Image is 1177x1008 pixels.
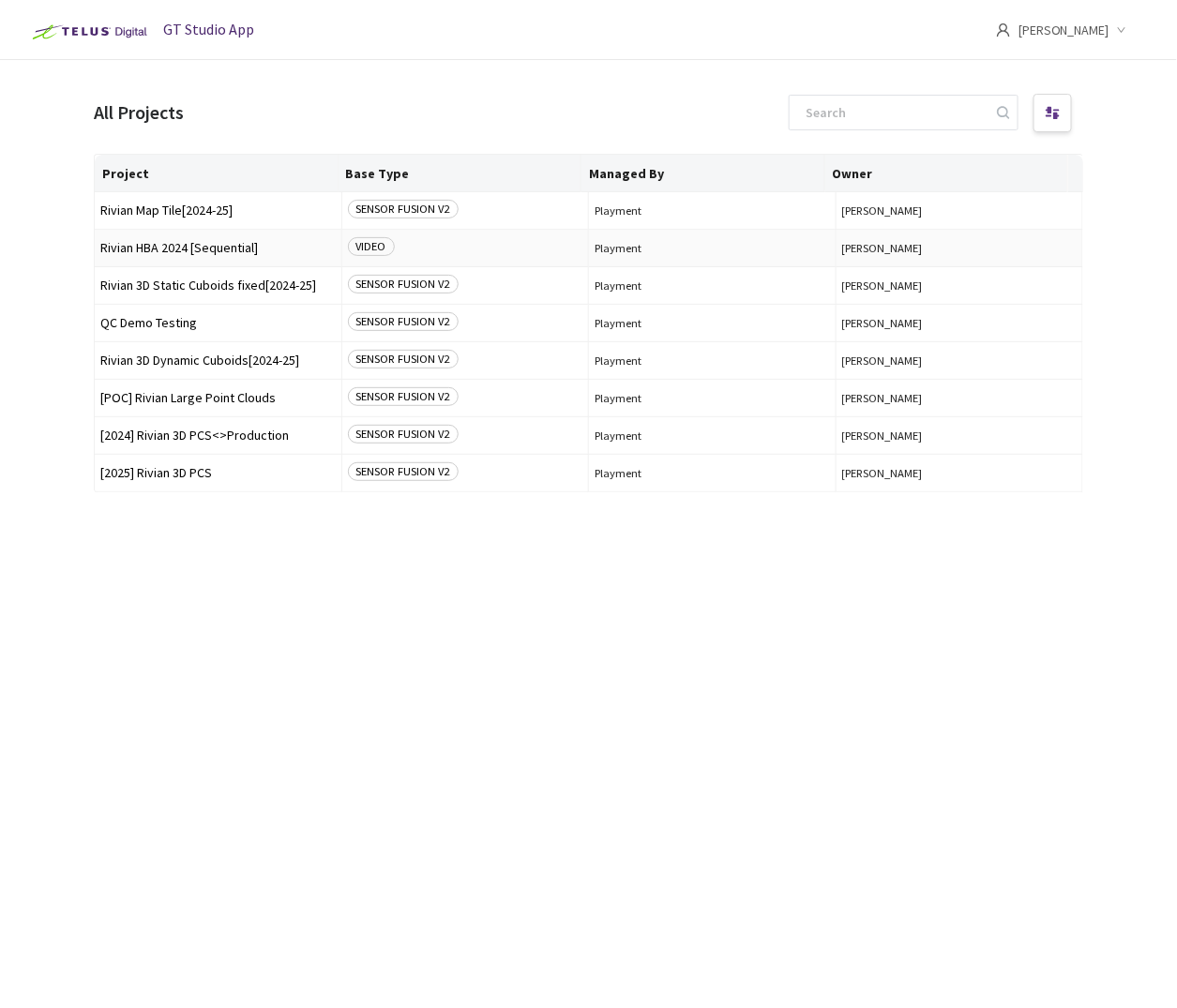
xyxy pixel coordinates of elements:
[842,391,1078,405] button: [PERSON_NAME]
[100,429,336,443] span: [2024] Rivian 3D PCS<>Production
[100,354,336,368] span: Rivian 3D Dynamic Cuboids[2024-25]
[595,278,830,293] span: Playment
[825,155,1069,192] th: Owner
[23,17,153,47] img: Telus
[842,241,1078,255] button: [PERSON_NAME]
[595,354,830,368] span: Playment
[100,278,336,293] span: Rivian 3D Static Cuboids fixed[2024-25]
[595,429,830,443] span: Playment
[595,316,830,330] span: Playment
[348,425,459,444] span: SENSOR FUSION V2
[842,466,1078,480] button: [PERSON_NAME]
[842,429,1078,443] button: [PERSON_NAME]
[348,350,459,369] span: SENSOR FUSION V2
[100,316,336,330] span: QC Demo Testing
[595,203,830,218] span: Playment
[581,155,825,192] th: Managed By
[348,237,395,256] span: VIDEO
[95,155,339,192] th: Project
[996,23,1011,38] span: user
[1117,25,1126,35] span: down
[163,20,254,38] span: GT Studio App
[94,98,184,127] div: All Projects
[100,391,336,405] span: [POC] Rivian Large Point Clouds
[842,278,1078,293] button: [PERSON_NAME]
[348,312,459,331] span: SENSOR FUSION V2
[842,316,1078,330] button: [PERSON_NAME]
[348,200,459,218] span: SENSOR FUSION V2
[595,241,830,255] span: Playment
[339,155,582,192] th: Base Type
[100,466,336,480] span: [2025] Rivian 3D PCS
[595,466,830,480] span: Playment
[794,96,994,129] input: Search
[348,387,459,406] span: SENSOR FUSION V2
[348,462,459,481] span: SENSOR FUSION V2
[100,203,336,218] span: Rivian Map Tile[2024-25]
[348,275,459,293] span: SENSOR FUSION V2
[842,354,1078,368] button: [PERSON_NAME]
[100,241,336,255] span: Rivian HBA 2024 [Sequential]
[842,203,1078,218] button: [PERSON_NAME]
[595,391,830,405] span: Playment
